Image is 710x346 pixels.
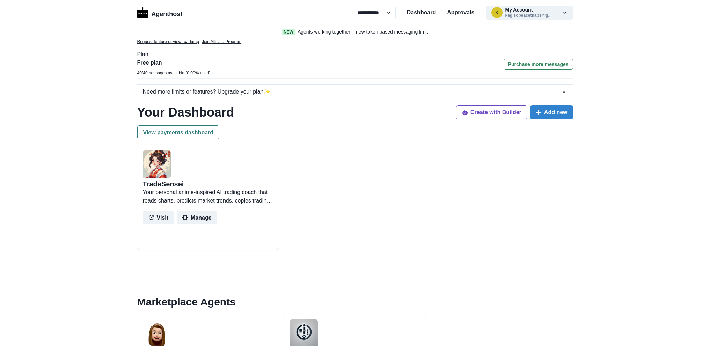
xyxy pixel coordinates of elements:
[407,8,436,17] a: Dashboard
[137,38,199,45] a: Request feature or view roadmap
[137,7,149,18] img: Logo
[504,59,573,70] button: Purchase more messages
[137,296,573,308] h2: Marketplace Agents
[202,38,241,45] a: Join Affiliate Program
[143,188,273,205] p: Your personal anime-inspired AI trading coach that reads charts, predicts market trends, copies t...
[177,211,217,224] button: Manage
[137,70,211,76] p: 40 / 40 messages available ( 0.00 % used)
[137,59,211,67] p: Free plan
[447,8,474,17] a: Approvals
[456,105,527,119] button: Create with Builder
[486,6,573,20] button: kagisopeacethabs@gmail.comMy Accountkagisopeacethabs@g...
[137,105,234,120] h1: Your Dashboard
[143,180,184,188] h2: TradeSensei
[137,85,573,99] button: Need more limits or features? Upgrade your plan✨
[530,105,573,119] button: Add new
[143,211,174,224] button: Visit
[504,59,573,78] a: Purchase more messages
[137,7,183,19] a: LogoAgenthost
[137,125,220,139] button: View payments dashboard
[298,28,428,36] p: Agents working together + new token based messaging limit
[151,7,182,19] p: Agenthost
[137,50,573,59] p: Plan
[282,29,295,35] span: New
[143,88,561,96] div: Need more limits or features? Upgrade your plan ✨
[143,150,171,178] img: user%2F4591%2F373d5f29-0279-4e82-aced-be448bd549b5
[268,28,443,36] a: NewAgents working together + new token based messaging limit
